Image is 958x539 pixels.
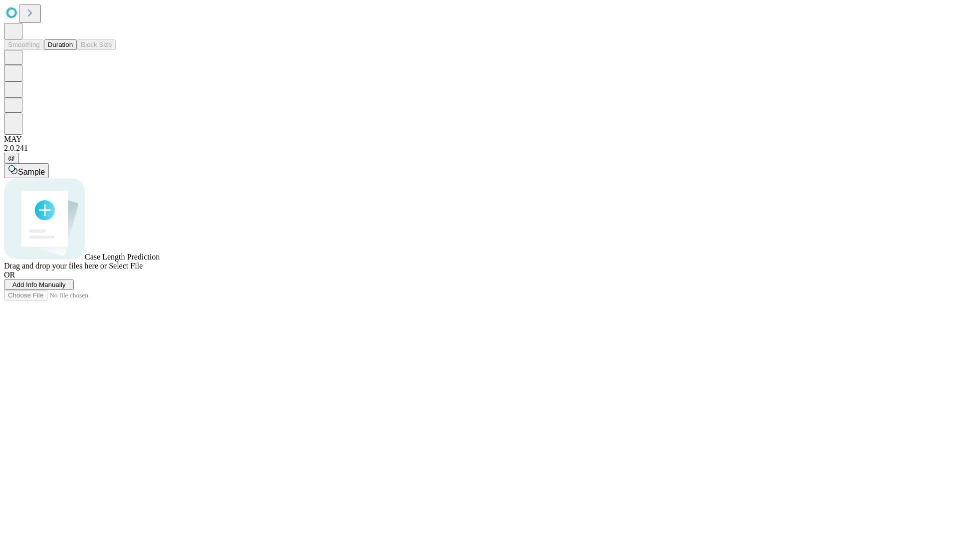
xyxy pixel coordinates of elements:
[4,279,74,290] button: Add Info Manually
[4,163,49,178] button: Sample
[4,39,44,50] button: Smoothing
[85,253,160,261] span: Case Length Prediction
[4,135,954,144] div: MAY
[4,262,107,270] span: Drag and drop your files here or
[77,39,116,50] button: Block Size
[8,154,15,162] span: @
[4,153,19,163] button: @
[44,39,77,50] button: Duration
[4,144,954,153] div: 2.0.241
[12,281,66,288] span: Add Info Manually
[109,262,143,270] span: Select File
[4,270,15,279] span: OR
[18,168,45,176] span: Sample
